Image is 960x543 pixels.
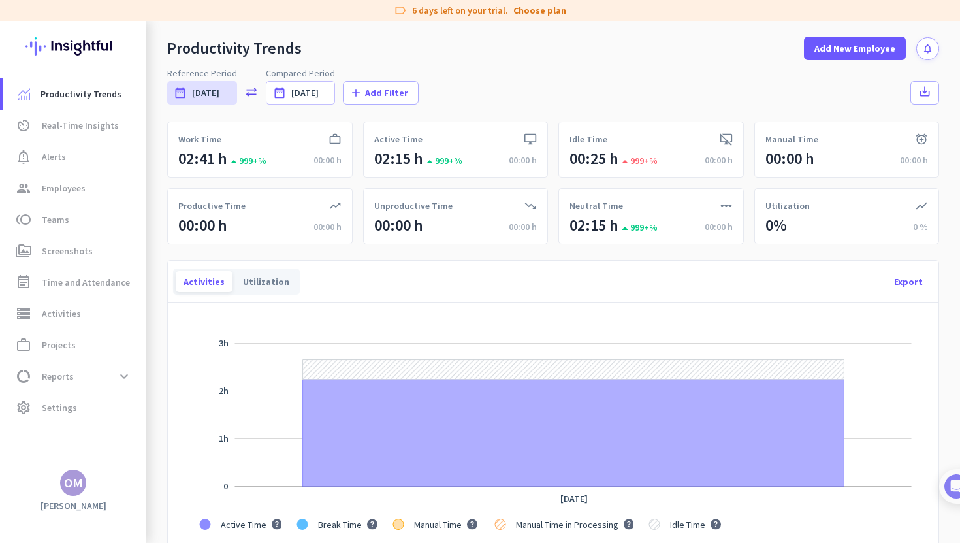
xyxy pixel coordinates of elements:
i: add [349,86,362,99]
div: 00:00 h [374,215,423,236]
span: Break Time [318,519,362,531]
g: Chart [200,328,912,538]
div: 00:00 h [900,154,928,167]
i: arrow_drop_up [617,154,628,170]
span: Manual Time [414,519,462,531]
i: trending_down [524,199,537,212]
div: 00:00 h [509,220,537,233]
span: Alerts [42,149,66,165]
a: notification_importantAlerts [3,141,146,173]
a: Choose plan [513,4,566,17]
i: av_timer [16,118,31,133]
span: Utilization [765,199,810,212]
span: Teams [42,212,69,227]
div: OM [64,476,83,489]
span: Employees [42,180,86,196]
span: Work Time [178,133,221,146]
img: Insightful logo [25,21,121,72]
span: [DATE] [291,86,319,99]
i: group [16,180,31,196]
span: Real-Time Insights [42,118,119,133]
span: Idle Time [670,519,705,531]
a: menu-itemProductivity Trends [3,78,146,110]
span: Reports [42,369,74,384]
div: 0 % [913,220,928,233]
span: 999+% [621,222,658,233]
span: Add New Employee [814,42,895,55]
div: 02:15 h [374,148,423,169]
a: tollTeams [3,204,146,235]
a: settingsSettings [3,392,146,423]
div: 00:00 h [313,154,342,167]
span: [DATE] [192,86,219,99]
div: 02:41 h [178,148,227,169]
div: 02:15 h [569,215,618,236]
div: 00:00 h [705,220,733,233]
g: . Idle Time. . . . . [667,519,722,531]
g: NaNh NaNm [223,480,228,492]
i: settings [16,400,31,416]
span: Active Time [221,519,266,531]
div: 00:00 h [313,220,342,233]
a: groupEmployees [3,173,146,204]
span: 999+% [426,155,462,167]
span: Activities [42,306,81,321]
tspan: 2h [219,385,229,397]
tspan: 3h [219,337,229,349]
tspan: 1h [219,433,229,444]
g: . Manual Time in Processing. . . . . [513,519,633,531]
span: Manual Time in Processing [516,519,618,531]
i: desktop_access_disabled [720,133,733,146]
g: . Manual Time. . . . . [411,519,479,531]
div: Utilization [235,271,297,292]
button: save_alt [910,81,939,105]
a: event_noteTime and Attendance [3,267,146,298]
button: Add New Employee [804,37,906,60]
span: Productive Time [178,199,246,212]
i: arrow_drop_up [422,154,432,170]
a: storageActivities [3,298,146,329]
i: storage [16,306,31,321]
span: Productivity Trends [40,86,121,102]
div: 0% [765,215,787,236]
g: . Active Time. . . . . [218,519,281,531]
span: Neutral Time [569,199,623,212]
button: addAdd Filter [343,81,419,105]
i: date_range [174,86,187,99]
span: 999+% [621,155,658,167]
i: alarm_add [915,133,928,146]
i: perm_media [16,243,31,259]
span: 999+% [230,155,266,167]
g: Series [303,380,844,487]
span: Reference Period [167,67,237,80]
div: 00:00 h [509,154,537,167]
div: 00:25 h [569,148,618,169]
g: NaNh NaNm [219,433,229,444]
i: data_usage [16,369,31,384]
span: Screenshots [42,243,93,259]
g: Series [303,360,844,380]
img: menu-item [18,88,30,100]
i: trending_up [328,199,342,212]
i: linear_scale [720,199,733,212]
a: work_outlineProjects [3,329,146,361]
i: save_alt [918,85,931,98]
span: Projects [42,337,76,353]
g: Legend [200,512,724,537]
span: sync_alt [245,86,258,99]
span: Time and Attendance [42,274,130,290]
i: label [394,4,407,17]
span: Manual Time [765,133,818,146]
div: 00:00 h [178,215,227,236]
div: Productivity Trends [167,39,302,58]
span: Unproductive Time [374,199,453,212]
i: show_chart [915,199,928,212]
a: data_usageReportsexpand_more [3,361,146,392]
i: notification_important [16,149,31,165]
tspan: 0 [223,480,228,492]
span: Settings [42,400,77,416]
span: Add Filter [365,86,408,99]
span: Active Time [374,133,423,146]
i: event_note [16,274,31,290]
i: arrow_drop_up [617,221,628,237]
